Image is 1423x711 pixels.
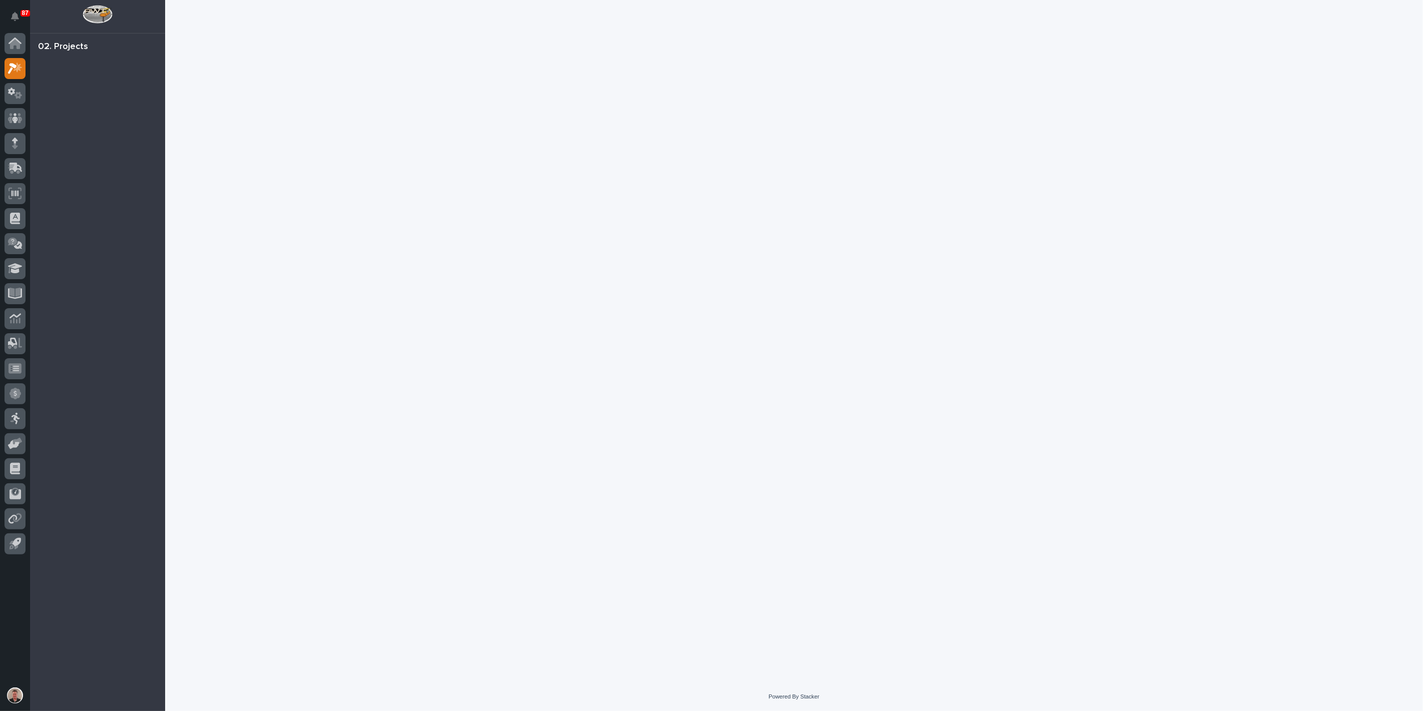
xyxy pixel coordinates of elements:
button: Notifications [5,6,26,27]
div: Notifications87 [13,12,26,28]
img: Workspace Logo [83,5,112,24]
div: 02. Projects [38,42,88,53]
p: 87 [22,10,29,17]
a: Powered By Stacker [769,693,819,699]
button: users-avatar [5,685,26,706]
